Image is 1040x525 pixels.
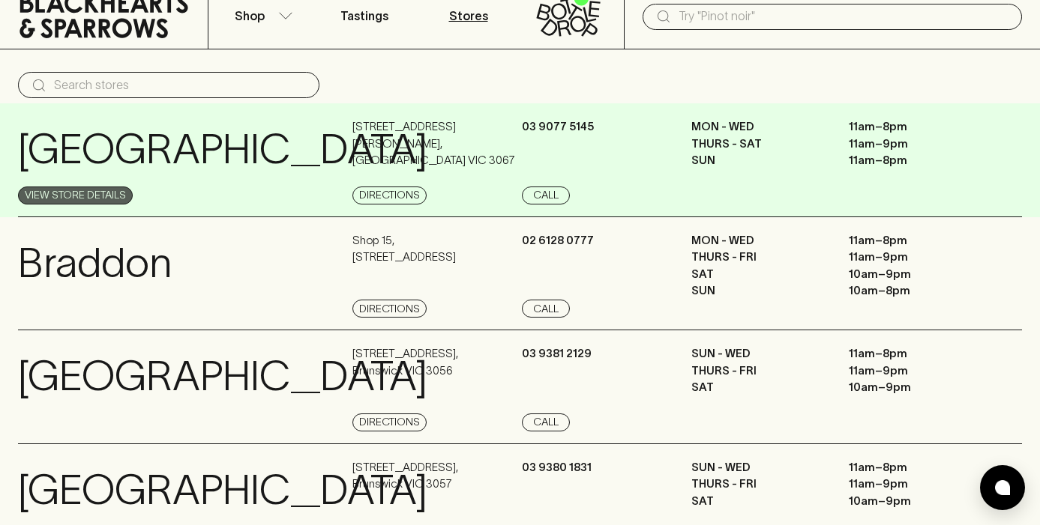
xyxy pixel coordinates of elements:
a: Call [522,300,570,318]
p: [STREET_ADDRESS][PERSON_NAME] , [GEOGRAPHIC_DATA] VIC 3067 [352,118,518,169]
p: [GEOGRAPHIC_DATA] [18,118,427,180]
a: View Store Details [18,186,133,204]
input: Search stores [54,73,307,97]
p: 11am – 9pm [849,476,984,493]
p: 03 9380 1831 [522,459,592,476]
img: bubble-icon [995,480,1010,495]
p: 11am – 8pm [849,152,984,169]
p: SUN [691,282,826,300]
a: Call [522,413,570,431]
p: 11am – 8pm [849,459,984,476]
p: SAT [691,493,826,510]
p: SUN - WED [691,459,826,476]
p: 11am – 9pm [849,136,984,153]
a: Directions [352,300,427,318]
p: 10am – 9pm [849,266,984,283]
p: Stores [449,7,488,25]
p: SAT [691,266,826,283]
p: 03 9077 5145 [522,118,594,136]
p: SAT [691,379,826,396]
a: Directions [352,186,427,204]
p: [STREET_ADDRESS] , Brunswick VIC 3057 [352,459,458,493]
p: 10am – 9pm [849,493,984,510]
p: Shop [235,7,265,25]
a: Directions [352,413,427,431]
p: 02 6128 0777 [522,232,594,249]
p: Tastings [340,7,388,25]
p: THURS - FRI [691,249,826,266]
p: 11am – 8pm [849,118,984,136]
p: 11am – 9pm [849,249,984,266]
p: 10am – 9pm [849,379,984,396]
p: THURS - SAT [691,136,826,153]
a: Call [522,186,570,204]
p: Shop 15 , [STREET_ADDRESS] [352,232,456,266]
input: Try "Pinot noir" [679,4,1010,28]
p: MON - WED [691,232,826,249]
p: 11am – 8pm [849,232,984,249]
p: [STREET_ADDRESS] , Brunswick VIC 3056 [352,345,458,379]
p: 03 9381 2129 [522,345,592,362]
p: [GEOGRAPHIC_DATA] [18,345,427,407]
p: Braddon [18,232,172,294]
p: [GEOGRAPHIC_DATA] [18,459,427,521]
p: 11am – 8pm [849,345,984,362]
p: MON - WED [691,118,826,136]
p: SUN [691,152,826,169]
p: 10am – 8pm [849,282,984,300]
p: SUN - WED [691,345,826,362]
p: THURS - FRI [691,476,826,493]
p: THURS - FRI [691,362,826,380]
p: 11am – 9pm [849,362,984,380]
